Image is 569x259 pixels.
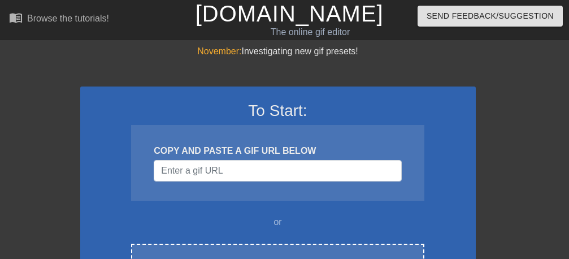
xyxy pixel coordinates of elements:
h3: To Start: [95,101,461,120]
div: Investigating new gif presets! [80,45,476,58]
a: [DOMAIN_NAME] [196,1,384,26]
div: Browse the tutorials! [27,14,109,23]
div: COPY AND PASTE A GIF URL BELOW [154,144,401,158]
div: The online gif editor [196,25,425,39]
span: menu_book [9,11,23,24]
div: or [110,215,446,229]
span: Send Feedback/Suggestion [427,9,554,23]
span: November: [197,46,241,56]
button: Send Feedback/Suggestion [418,6,563,27]
input: Username [154,160,401,182]
a: Browse the tutorials! [9,11,109,28]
